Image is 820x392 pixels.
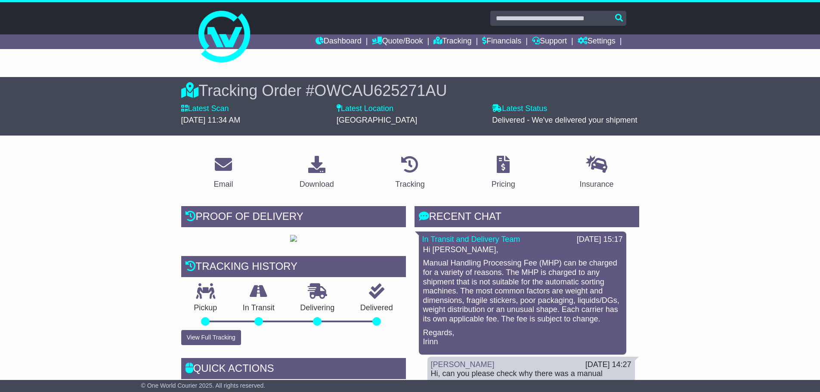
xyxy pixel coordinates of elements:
[181,104,229,114] label: Latest Scan
[431,369,631,388] div: Hi, can you please check why there was a manual handling fee on this one please
[431,360,495,369] a: [PERSON_NAME]
[208,153,238,193] a: Email
[532,34,567,49] a: Support
[181,206,406,229] div: Proof of Delivery
[492,116,637,124] span: Delivered - We've delivered your shipment
[492,179,515,190] div: Pricing
[288,303,348,313] p: Delivering
[580,179,614,190] div: Insurance
[577,235,623,244] div: [DATE] 15:17
[422,235,520,244] a: In Transit and Delivery Team
[423,328,622,347] p: Regards, Irinn
[141,382,266,389] span: © One World Courier 2025. All rights reserved.
[214,179,233,190] div: Email
[578,34,616,49] a: Settings
[585,360,631,370] div: [DATE] 14:27
[415,206,639,229] div: RECENT CHAT
[482,34,521,49] a: Financials
[390,153,430,193] a: Tracking
[337,104,393,114] label: Latest Location
[492,104,547,114] label: Latest Status
[230,303,288,313] p: In Transit
[181,303,230,313] p: Pickup
[347,303,406,313] p: Delivered
[423,245,622,255] p: Hi [PERSON_NAME],
[181,116,241,124] span: [DATE] 11:34 AM
[290,235,297,242] img: GetPodImage
[433,34,471,49] a: Tracking
[294,153,340,193] a: Download
[181,81,639,100] div: Tracking Order #
[181,358,406,381] div: Quick Actions
[423,259,622,324] p: Manual Handling Processing Fee (MHP) can be charged for a variety of reasons. The MHP is charged ...
[486,153,521,193] a: Pricing
[314,82,447,99] span: OWCAU625271AU
[181,256,406,279] div: Tracking history
[316,34,362,49] a: Dashboard
[574,153,619,193] a: Insurance
[372,34,423,49] a: Quote/Book
[337,116,417,124] span: [GEOGRAPHIC_DATA]
[395,179,424,190] div: Tracking
[300,179,334,190] div: Download
[181,330,241,345] button: View Full Tracking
